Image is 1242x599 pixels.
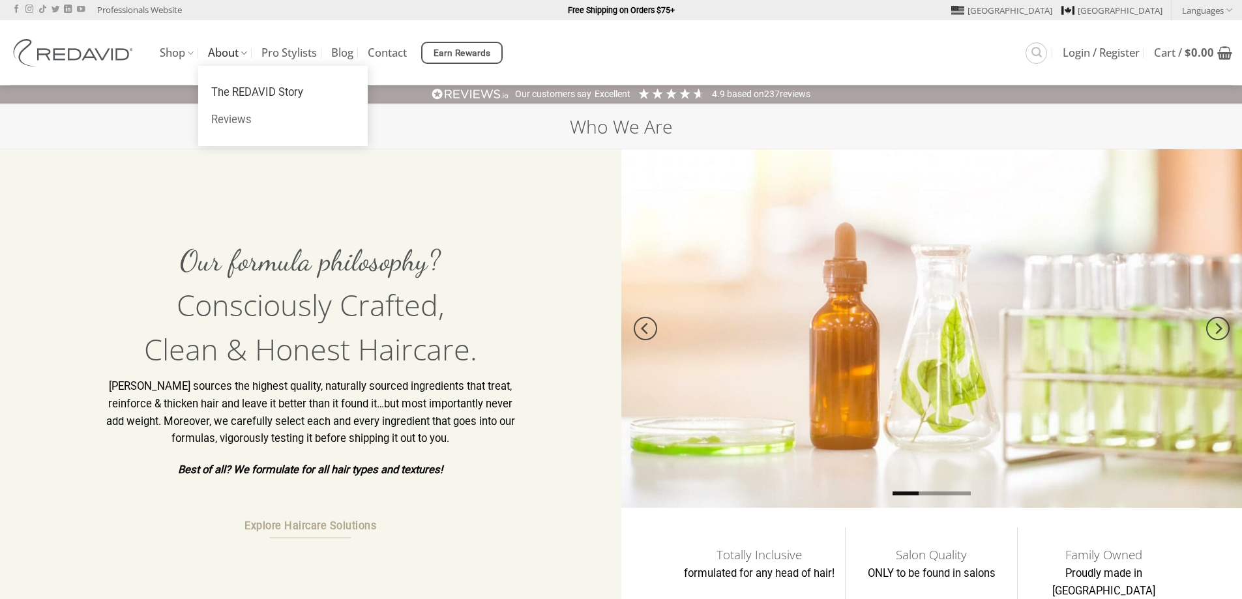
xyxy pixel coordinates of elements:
li: Page dot 3 [945,491,971,495]
a: Follow on TikTok [38,5,46,14]
p: [PERSON_NAME] sources the highest quality, naturally sourced ingredients that treat, reinforce & ... [105,378,516,448]
a: Pro Stylists [261,41,317,65]
a: Reviews [198,106,368,134]
a: Blog [331,41,353,65]
a: [GEOGRAPHIC_DATA] [951,1,1052,20]
a: Login / Register [1063,41,1140,65]
a: Follow on Twitter [52,5,59,14]
span: Our formula philosophy? [180,243,441,278]
span: Based on [727,89,764,99]
strong: Free Shipping on Orders $75+ [568,5,675,15]
span: reviews [780,89,810,99]
span: Login / Register [1063,48,1140,58]
strong: Best of all? We formulate for all hair types and textures! [178,463,443,476]
h4: Totally Inclusive [683,550,836,559]
a: Languages [1182,1,1232,20]
div: Our customers say [515,88,591,101]
a: Follow on YouTube [77,5,85,14]
a: View cart [1154,38,1232,67]
li: Page dot 1 [893,491,919,495]
button: Previous [634,293,657,364]
h3: Clean & Honest Haircare. [105,334,516,364]
span: Earn Rewards [434,46,491,61]
a: The REDAVID Story [198,79,368,106]
button: Next [1206,293,1230,364]
span: 4.9 [712,89,727,99]
a: Contact [368,41,407,65]
span: Explore Haircare Solutions [244,518,376,534]
a: About [208,40,247,66]
span: Cart / [1154,48,1214,58]
li: Page dot 2 [919,491,945,495]
bdi: 0.00 [1185,45,1214,60]
p: ONLY to be found in salons [855,565,1008,583]
div: Excellent [595,88,630,101]
div: 4.92 Stars [637,87,705,100]
p: formulated for any head of hair! [683,565,836,583]
img: REVIEWS.io [432,88,509,100]
a: Shop [160,40,194,66]
h1: Who We Are [570,115,673,139]
a: Explore Haircare Solutions [243,513,378,540]
h4: Salon Quality [855,550,1008,559]
a: [GEOGRAPHIC_DATA] [1061,1,1162,20]
a: Earn Rewards [421,42,503,64]
h4: Family Owned [1028,550,1180,559]
span: 237 [764,89,780,99]
h3: Consciously Crafted, [105,290,516,319]
a: Follow on Facebook [12,5,20,14]
a: Follow on LinkedIn [64,5,72,14]
img: REDAVID Salon Products | United States [10,39,140,66]
a: Search [1026,42,1047,64]
a: Follow on Instagram [25,5,33,14]
span: $ [1185,45,1191,60]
